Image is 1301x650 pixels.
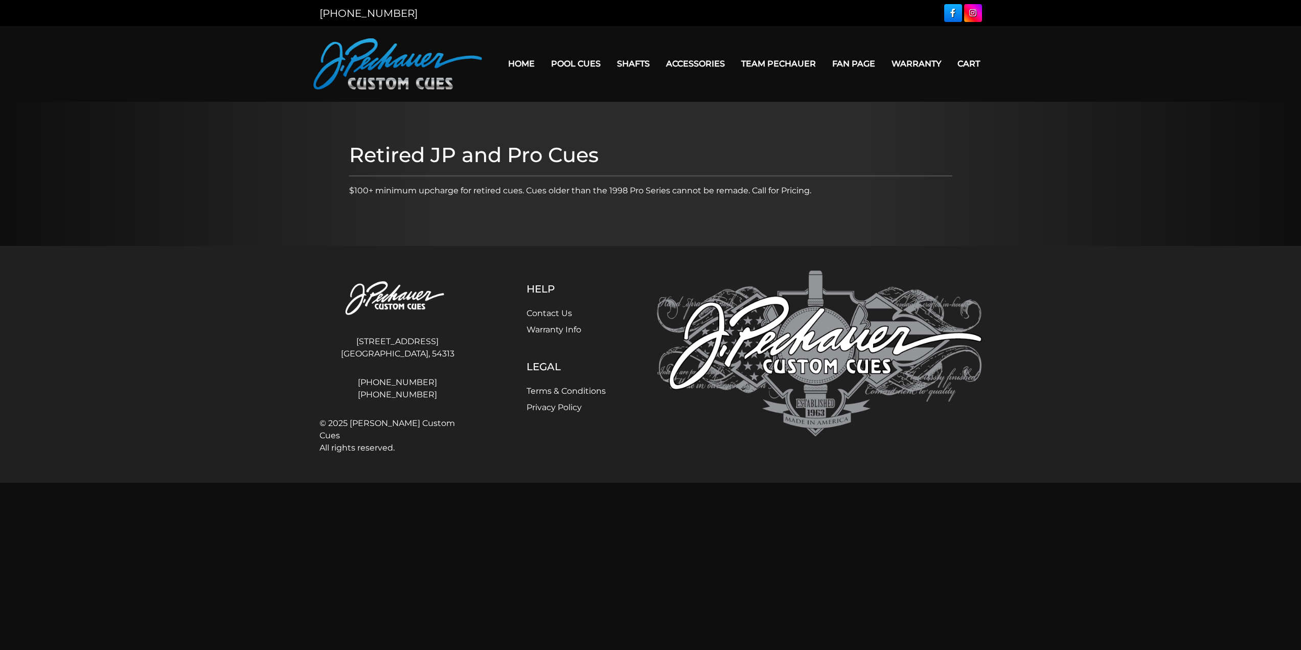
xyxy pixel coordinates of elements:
p: $100+ minimum upcharge for retired cues. Cues older than the 1998 Pro Series cannot be remade. Ca... [349,185,952,197]
a: Warranty Info [527,325,581,334]
img: Pechauer Custom Cues [319,271,476,327]
address: [STREET_ADDRESS] [GEOGRAPHIC_DATA], 54313 [319,331,476,364]
a: Warranty [883,51,949,77]
a: [PHONE_NUMBER] [319,376,476,389]
span: © 2025 [PERSON_NAME] Custom Cues All rights reserved. [319,417,476,454]
a: Pool Cues [543,51,609,77]
a: Home [500,51,543,77]
a: Terms & Conditions [527,386,606,396]
img: Pechauer Custom Cues [657,271,982,437]
a: [PHONE_NUMBER] [319,7,418,19]
img: Pechauer Custom Cues [313,38,482,89]
h1: Retired JP and Pro Cues [349,143,952,167]
a: Team Pechauer [733,51,824,77]
a: [PHONE_NUMBER] [319,389,476,401]
a: Shafts [609,51,658,77]
a: Fan Page [824,51,883,77]
h5: Help [527,283,606,295]
a: Accessories [658,51,733,77]
h5: Legal [527,361,606,373]
a: Contact Us [527,308,572,318]
a: Privacy Policy [527,402,582,412]
a: Cart [949,51,988,77]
